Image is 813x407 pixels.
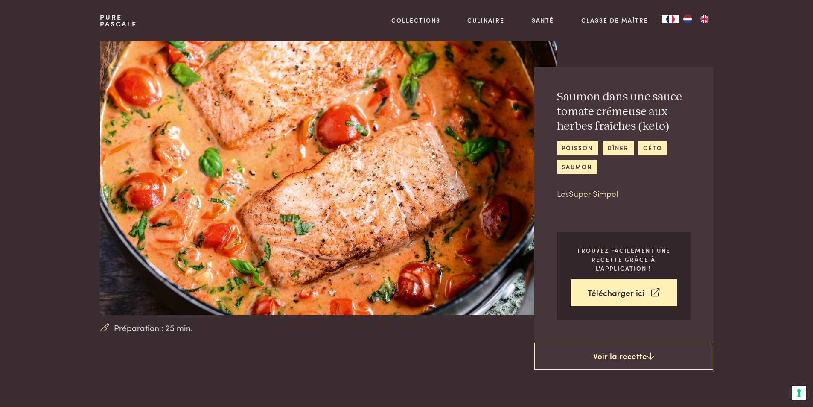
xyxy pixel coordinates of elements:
[114,322,193,334] span: Préparation : 25 min.
[662,15,713,23] aside: Language selected: Français
[662,15,679,23] div: Language
[662,15,679,23] a: FR
[100,41,556,315] img: Saumon dans une sauce tomate crémeuse aux herbes fraîches (keto)
[569,187,618,199] a: Super Simpel
[391,16,440,25] a: Collections
[571,279,677,306] a: Télécharger ici
[571,246,677,272] p: Trouvez facilement une recette grâce à l'application !
[557,141,598,155] a: poisson
[581,16,648,25] a: Classe de maître
[679,15,713,23] ul: Language list
[534,343,713,370] a: Voir la recette
[100,14,137,27] a: PurePascale
[557,160,597,174] a: saumon
[638,141,667,155] a: céto
[696,15,713,23] a: EN
[532,16,554,25] a: Santé
[603,141,634,155] a: dîner
[467,16,504,25] a: Culinaire
[557,90,691,134] h2: Saumon dans une sauce tomate crémeuse aux herbes fraîches (keto)
[557,187,691,200] p: Les
[792,386,806,400] button: Vos préférences en matière de consentement pour les technologies de suivi
[679,15,696,23] a: NL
